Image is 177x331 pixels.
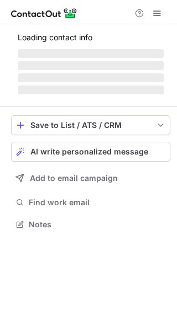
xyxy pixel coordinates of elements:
button: Find work email [11,195,170,210]
button: AI write personalized message [11,142,170,162]
button: save-profile-one-click [11,115,170,135]
span: Add to email campaign [30,174,118,183]
button: Add to email campaign [11,168,170,188]
span: ‌ [18,73,164,82]
span: AI write personalized message [30,147,148,156]
button: Notes [11,217,170,232]
img: ContactOut v5.3.10 [11,7,77,20]
span: ‌ [18,61,164,70]
div: Save to List / ATS / CRM [30,121,151,130]
span: Notes [29,220,166,229]
span: ‌ [18,86,164,94]
p: Loading contact info [18,33,164,42]
span: Find work email [29,197,166,207]
span: ‌ [18,49,164,58]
